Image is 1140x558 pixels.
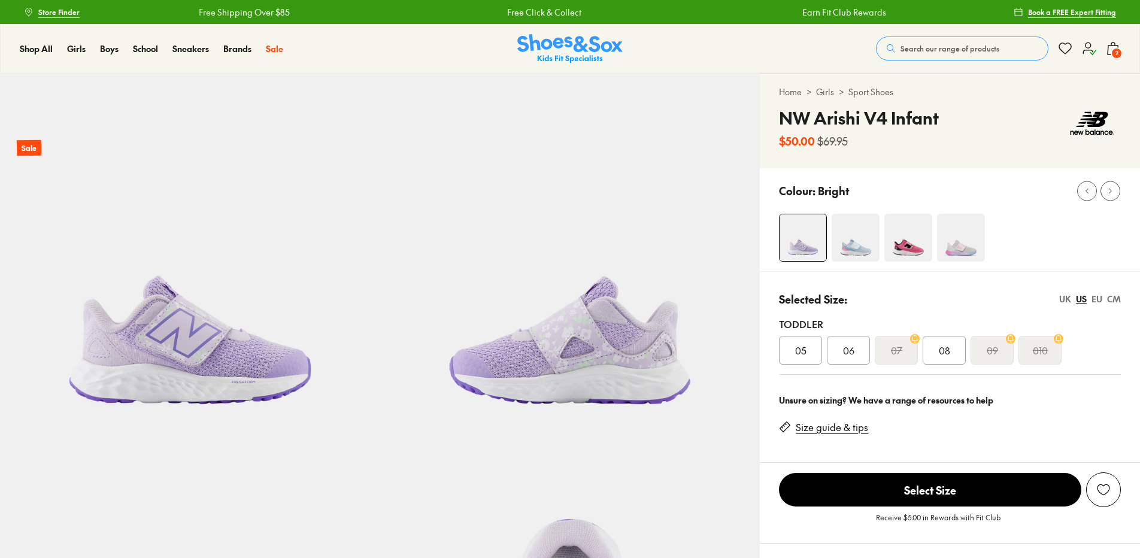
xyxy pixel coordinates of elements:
span: School [133,43,158,54]
a: Sneakers [172,43,209,55]
p: Selected Size: [779,291,847,307]
img: 5-527573_1 [380,73,760,453]
span: Store Finder [38,7,80,17]
span: Boys [100,43,119,54]
a: School [133,43,158,55]
s: $69.95 [817,133,848,149]
span: 06 [843,343,854,357]
s: 07 [891,343,902,357]
img: Vendor logo [1063,105,1121,141]
a: Girls [816,86,834,98]
span: Sneakers [172,43,209,54]
b: $50.00 [779,133,815,149]
a: Size guide & tips [796,421,868,434]
p: Colour: [779,183,815,199]
a: Home [779,86,802,98]
button: 2 [1106,35,1120,62]
span: Shop All [20,43,53,54]
span: Book a FREE Expert Fitting [1028,7,1116,17]
a: Sport Shoes [848,86,893,98]
div: Unsure on sizing? We have a range of resources to help [779,394,1121,407]
div: > > [779,86,1121,98]
a: Sale [266,43,283,55]
a: Book a FREE Expert Fitting [1014,1,1116,23]
span: 2 [1111,47,1123,59]
div: UK [1059,293,1071,305]
div: EU [1092,293,1102,305]
a: Store Finder [24,1,80,23]
span: Brands [223,43,251,54]
h4: NW Arishi V4 Infant [779,105,939,131]
span: 05 [795,343,807,357]
s: 09 [987,343,998,357]
a: Shoes & Sox [517,34,623,63]
img: 4-527572_1 [780,214,826,261]
div: CM [1107,293,1121,305]
img: 4-498927_1 [884,214,932,262]
a: Earn Fit Club Rewards [802,6,886,19]
img: SNS_Logo_Responsive.svg [517,34,623,63]
a: Free Click & Collect [507,6,581,19]
a: Free Shipping Over $85 [198,6,289,19]
a: Girls [67,43,86,55]
span: Sale [266,43,283,54]
a: Shop All [20,43,53,55]
span: 08 [939,343,950,357]
div: Toddler [779,317,1121,331]
button: Add to wishlist [1086,472,1121,507]
s: 010 [1033,343,1048,357]
a: Boys [100,43,119,55]
p: Receive $5.00 in Rewards with Fit Club [876,512,1000,533]
img: 4-498932_1 [937,214,985,262]
button: Search our range of products [876,37,1048,60]
p: Sale [17,140,41,156]
p: Bright [818,183,849,199]
span: Girls [67,43,86,54]
span: Search our range of products [901,43,999,54]
div: US [1076,293,1087,305]
button: Select Size [779,472,1081,507]
a: Brands [223,43,251,55]
img: 4-527576_1 [832,214,880,262]
span: Select Size [779,473,1081,507]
